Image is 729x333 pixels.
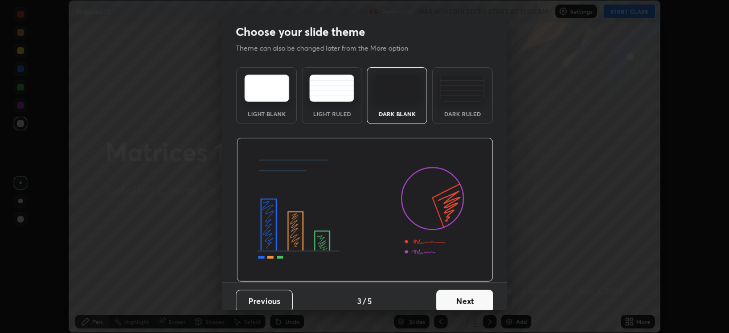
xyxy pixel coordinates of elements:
div: Light Ruled [309,111,355,117]
button: Next [436,290,493,313]
h4: / [363,295,366,307]
div: Light Blank [244,111,289,117]
div: Dark Blank [374,111,420,117]
h2: Choose your slide theme [236,24,365,39]
img: darkTheme.f0cc69e5.svg [375,75,420,102]
div: Dark Ruled [440,111,485,117]
img: darkThemeBanner.d06ce4a2.svg [236,138,493,282]
button: Previous [236,290,293,313]
img: lightRuledTheme.5fabf969.svg [309,75,354,102]
h4: 5 [367,295,372,307]
p: Theme can also be changed later from the More option [236,43,420,54]
h4: 3 [357,295,362,307]
img: darkRuledTheme.de295e13.svg [440,75,485,102]
img: lightTheme.e5ed3b09.svg [244,75,289,102]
